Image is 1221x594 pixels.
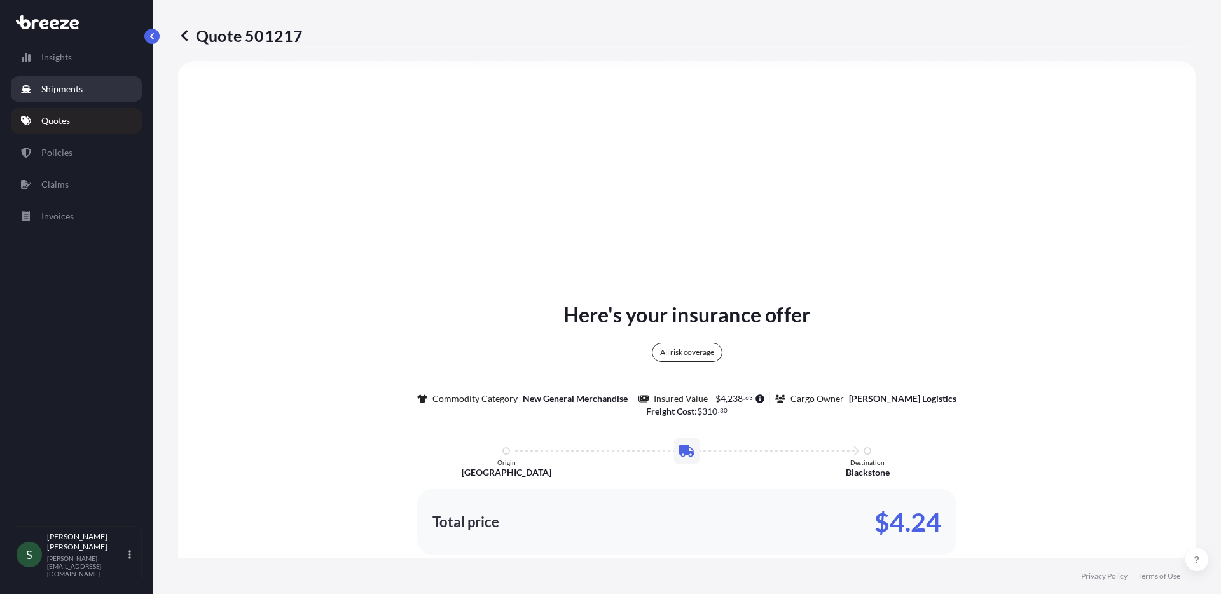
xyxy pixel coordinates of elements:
[790,392,844,405] p: Cargo Owner
[462,466,551,479] p: [GEOGRAPHIC_DATA]
[846,466,890,479] p: Blackstone
[523,392,628,405] p: New General Merchandise
[41,146,72,159] p: Policies
[715,394,721,403] span: $
[1081,571,1128,581] a: Privacy Policy
[721,394,726,403] span: 4
[728,394,743,403] span: 238
[47,555,126,577] p: [PERSON_NAME][EMAIL_ADDRESS][DOMAIN_NAME]
[652,343,722,362] div: All risk coverage
[11,172,142,197] a: Claims
[718,408,719,413] span: .
[850,459,885,466] p: Destination
[646,406,694,417] b: Freight Cost
[47,532,126,552] p: [PERSON_NAME] [PERSON_NAME]
[646,405,728,418] p: :
[1138,571,1180,581] a: Terms of Use
[26,548,32,561] span: S
[849,392,956,405] p: [PERSON_NAME] Logistics
[497,459,516,466] p: Origin
[41,210,74,223] p: Invoices
[11,108,142,134] a: Quotes
[11,140,142,165] a: Policies
[41,51,72,64] p: Insights
[720,408,728,413] span: 30
[432,392,518,405] p: Commodity Category
[41,178,69,191] p: Claims
[745,396,753,400] span: 63
[874,512,941,532] p: $4.24
[11,204,142,229] a: Invoices
[726,394,728,403] span: ,
[41,114,70,127] p: Quotes
[41,83,83,95] p: Shipments
[11,45,142,70] a: Insights
[654,392,708,405] p: Insured Value
[702,407,717,416] span: 310
[178,25,303,46] p: Quote 501217
[432,516,499,528] p: Total price
[11,76,142,102] a: Shipments
[563,300,810,330] p: Here's your insurance offer
[697,407,702,416] span: $
[743,396,745,400] span: .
